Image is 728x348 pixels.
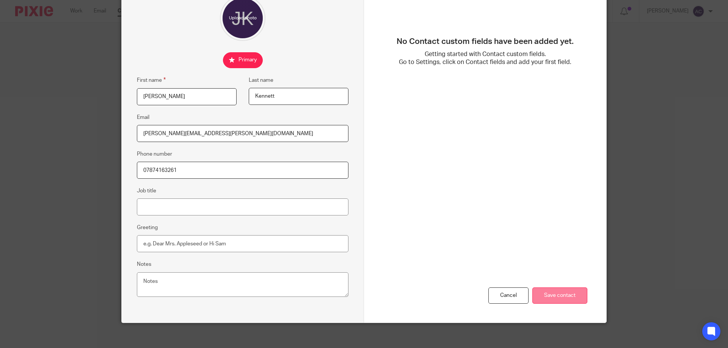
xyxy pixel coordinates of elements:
div: Cancel [488,287,529,304]
input: e.g. Dear Mrs. Appleseed or Hi Sam [137,235,348,252]
p: Getting started with Contact custom fields. Go to Settings, click on Contact fields and add your ... [383,50,587,67]
label: Greeting [137,224,158,231]
label: Email [137,114,149,121]
label: Last name [249,76,273,84]
label: Notes [137,261,151,268]
label: First name [137,76,166,84]
label: Job title [137,187,156,195]
h3: No Contact custom fields have been added yet. [383,37,587,47]
input: Save contact [532,287,587,304]
label: Phone number [137,150,172,158]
